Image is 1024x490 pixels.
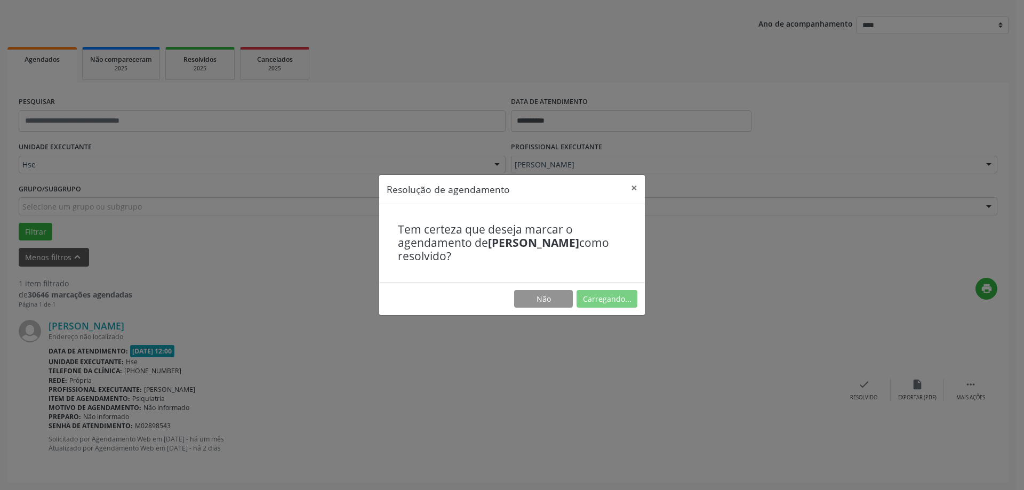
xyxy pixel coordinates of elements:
button: Não [514,290,573,308]
h4: Tem certeza que deseja marcar o agendamento de como resolvido? [398,223,626,263]
button: Carregando... [577,290,637,308]
h5: Resolução de agendamento [387,182,510,196]
button: Close [623,175,645,201]
b: [PERSON_NAME] [488,235,579,250]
